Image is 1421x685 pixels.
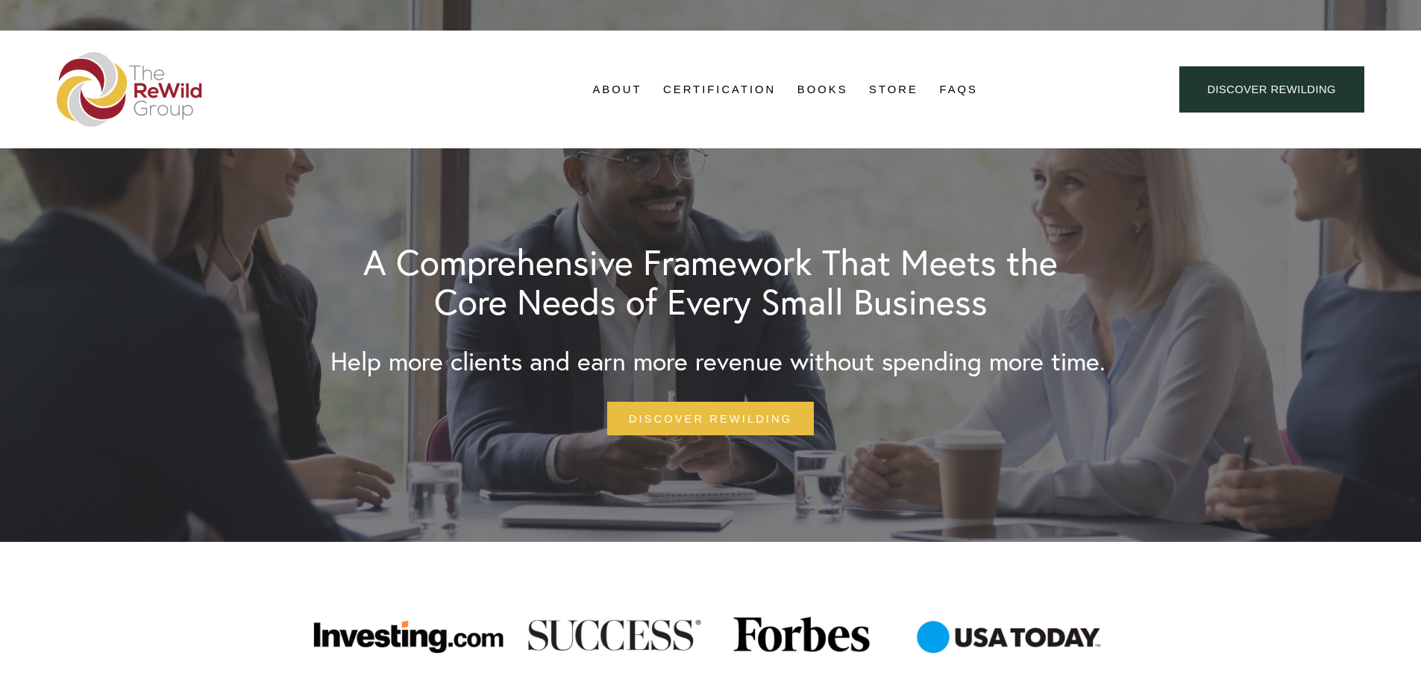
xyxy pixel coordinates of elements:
[939,78,978,101] a: FAQs
[330,349,1105,374] h3: Help more clients and earn more revenue without spending more time.
[663,78,776,101] a: Certification
[592,78,642,101] a: About
[797,78,848,101] a: Books
[1179,66,1364,113] a: Discover ReWilding
[57,52,203,127] img: The ReWild Group
[869,78,918,101] a: Store
[330,242,1091,322] h1: A Comprehensive Framework That Meets the Core Needs of Every Small Business
[607,402,814,435] a: Discover Rewilding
